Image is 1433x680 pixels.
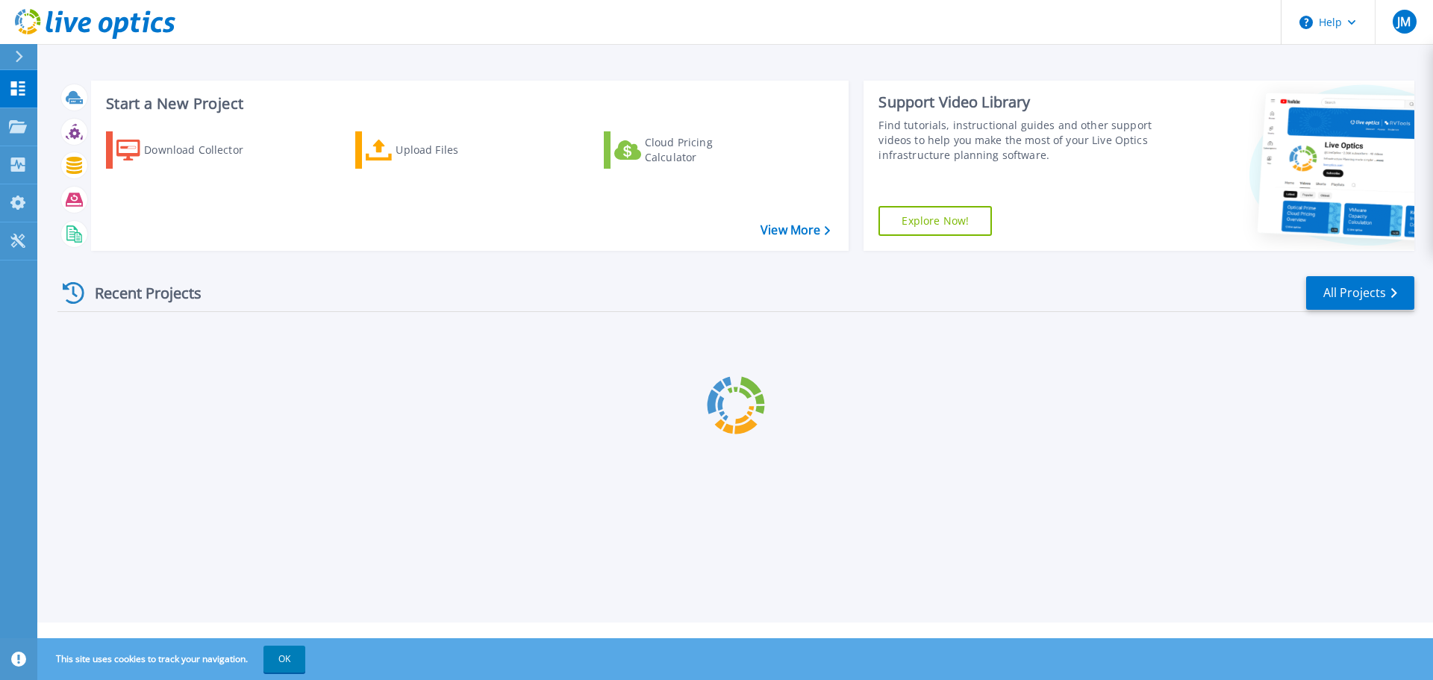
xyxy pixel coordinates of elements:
a: Explore Now! [878,206,992,236]
div: Download Collector [144,135,263,165]
span: JM [1397,16,1411,28]
div: Support Video Library [878,93,1159,112]
div: Cloud Pricing Calculator [645,135,764,165]
a: Download Collector [106,131,272,169]
a: View More [761,223,830,237]
span: This site uses cookies to track your navigation. [41,646,305,673]
button: OK [263,646,305,673]
a: Cloud Pricing Calculator [604,131,770,169]
div: Upload Files [396,135,515,165]
h3: Start a New Project [106,96,830,112]
div: Find tutorials, instructional guides and other support videos to help you make the most of your L... [878,118,1159,163]
a: Upload Files [355,131,522,169]
div: Recent Projects [57,275,222,311]
a: All Projects [1306,276,1414,310]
